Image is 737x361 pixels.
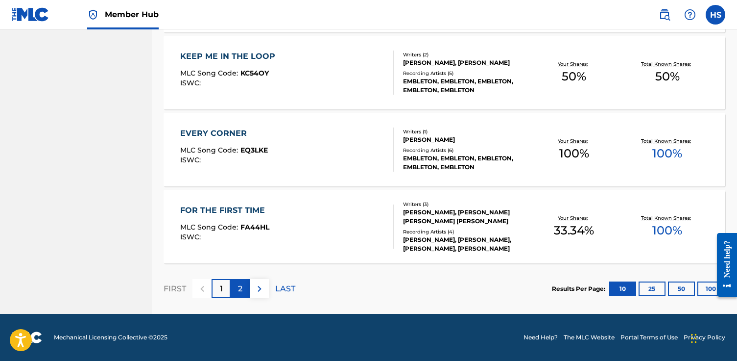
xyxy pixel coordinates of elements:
[240,223,269,232] span: FA44HL
[180,69,240,77] span: MLC Song Code :
[680,5,700,25] div: Help
[668,282,695,296] button: 50
[641,214,693,222] p: Total Known Shares:
[706,5,725,25] div: User Menu
[54,333,167,342] span: Mechanical Licensing Collective © 2025
[609,282,636,296] button: 10
[403,70,527,77] div: Recording Artists ( 5 )
[403,128,527,135] div: Writers ( 1 )
[639,282,666,296] button: 25
[562,68,586,85] span: 50 %
[12,7,49,22] img: MLC Logo
[403,154,527,172] div: EMBLETON, EMBLETON, EMBLETON, EMBLETON, EMBLETON
[180,51,280,62] div: KEEP ME IN THE LOOP
[552,284,608,293] p: Results Per Page:
[180,232,203,241] span: ISWC :
[180,223,240,232] span: MLC Song Code :
[403,135,527,144] div: [PERSON_NAME]
[652,145,682,162] span: 100 %
[403,77,527,95] div: EMBLETON, EMBLETON, EMBLETON, EMBLETON, EMBLETON
[254,283,265,295] img: right
[659,9,670,21] img: search
[220,283,223,295] p: 1
[641,60,693,68] p: Total Known Shares:
[180,146,240,155] span: MLC Song Code :
[180,78,203,87] span: ISWC :
[688,314,737,361] iframe: Chat Widget
[697,282,724,296] button: 100
[558,137,590,145] p: Your Shares:
[164,283,186,295] p: FIRST
[684,333,725,342] a: Privacy Policy
[238,283,242,295] p: 2
[684,9,696,21] img: help
[240,146,268,155] span: EQ3LKE
[403,208,527,226] div: [PERSON_NAME], [PERSON_NAME] [PERSON_NAME] [PERSON_NAME]
[180,205,270,216] div: FOR THE FIRST TIME
[12,332,42,343] img: logo
[240,69,269,77] span: KC54OY
[564,333,615,342] a: The MLC Website
[403,228,527,235] div: Recording Artists ( 4 )
[403,51,527,58] div: Writers ( 2 )
[403,147,527,154] div: Recording Artists ( 6 )
[403,58,527,67] div: [PERSON_NAME], [PERSON_NAME]
[691,324,697,353] div: Drag
[180,155,203,164] span: ISWC :
[180,128,268,139] div: EVERY CORNER
[523,333,558,342] a: Need Help?
[164,113,725,186] a: EVERY CORNERMLC Song Code:EQ3LKEISWC:Writers (1)[PERSON_NAME]Recording Artists (6)EMBLETON, EMBLE...
[164,36,725,109] a: KEEP ME IN THE LOOPMLC Song Code:KC54OYISWC:Writers (2)[PERSON_NAME], [PERSON_NAME]Recording Arti...
[710,225,737,304] iframe: Resource Center
[655,68,680,85] span: 50 %
[105,9,159,20] span: Member Hub
[275,283,295,295] p: LAST
[403,201,527,208] div: Writers ( 3 )
[641,137,693,145] p: Total Known Shares:
[554,222,594,239] span: 33.34 %
[559,145,589,162] span: 100 %
[558,214,590,222] p: Your Shares:
[620,333,678,342] a: Portal Terms of Use
[558,60,590,68] p: Your Shares:
[403,235,527,253] div: [PERSON_NAME], [PERSON_NAME], [PERSON_NAME], [PERSON_NAME]
[652,222,682,239] span: 100 %
[655,5,674,25] a: Public Search
[87,9,99,21] img: Top Rightsholder
[164,190,725,263] a: FOR THE FIRST TIMEMLC Song Code:FA44HLISWC:Writers (3)[PERSON_NAME], [PERSON_NAME] [PERSON_NAME] ...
